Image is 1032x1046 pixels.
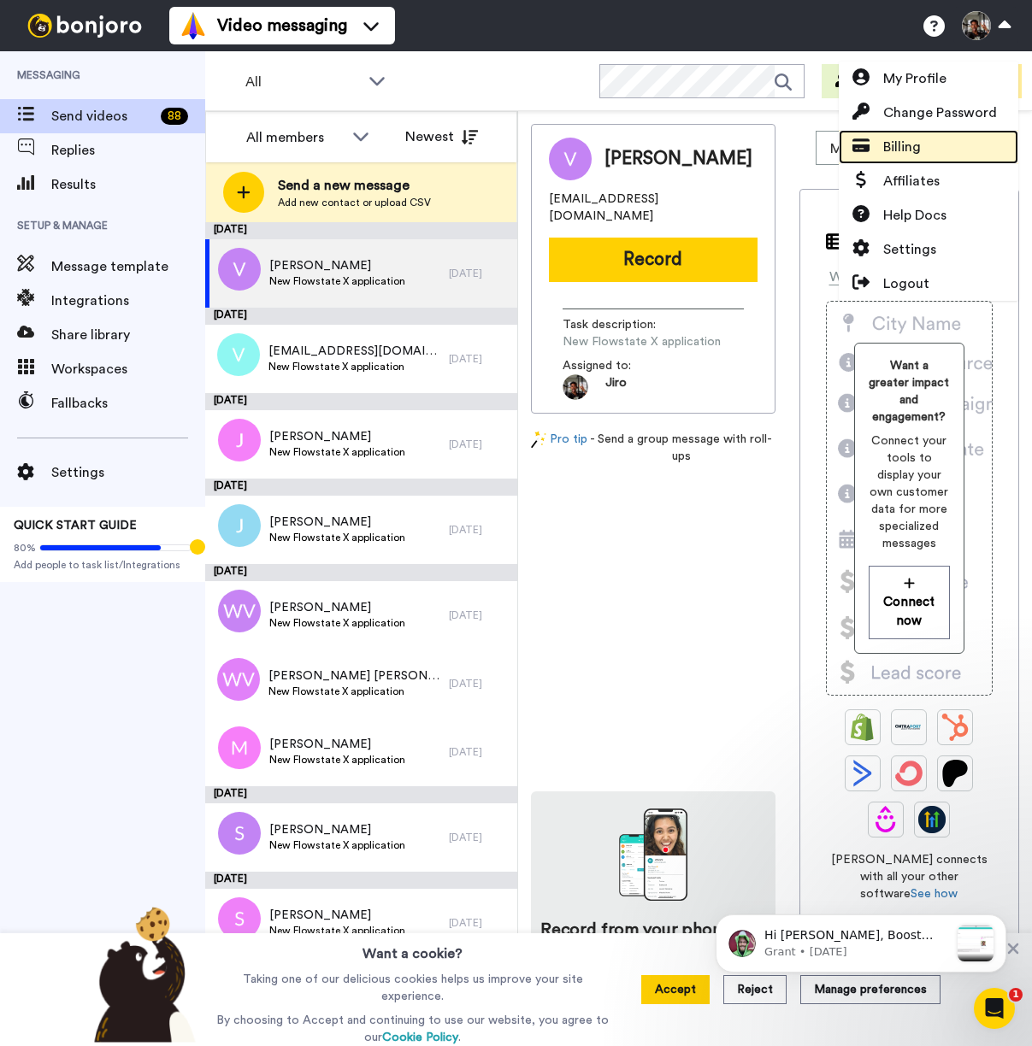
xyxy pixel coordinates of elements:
[605,374,627,400] span: Jiro
[269,274,405,288] span: New Flowstate X application
[14,558,192,572] span: Add people to task list/Integrations
[941,760,969,787] img: Patreon
[51,325,205,345] span: Share library
[830,138,876,159] span: Move
[363,933,463,964] h3: Want a cookie?
[974,988,1015,1029] iframe: Intercom live chat
[180,12,207,39] img: vm-color.svg
[449,745,509,759] div: [DATE]
[269,445,405,459] span: New Flowstate X application
[382,1031,458,1043] a: Cookie Policy
[883,171,940,191] span: Affiliates
[449,677,509,690] div: [DATE]
[883,205,946,226] span: Help Docs
[205,786,517,803] div: [DATE]
[531,431,587,465] a: Pro tip
[641,975,710,1004] button: Accept
[839,164,1018,198] a: Affiliates
[218,248,261,291] img: v.png
[268,667,440,685] span: [PERSON_NAME] [PERSON_NAME]
[212,971,613,1005] p: Taking one of our delicious cookies helps us improve your site experience.
[531,431,775,465] div: - Send a group message with roll-ups
[218,419,261,461] img: 2e8dfc8f-e47b-4ce6-827d-b630d5bcc960.png
[869,357,950,426] span: Want a greater impact and engagement?
[217,14,347,38] span: Video messaging
[218,812,261,855] img: fb14fb66-5531-49fb-87d2-3e58b05de23b.png
[849,714,876,741] img: Shopify
[21,14,149,38] img: bj-logo-header-white.svg
[246,127,344,148] div: All members
[79,906,205,1043] img: bear-with-cookie.png
[218,590,261,632] img: 04d04718-0fb2-4b05-941d-a9ca3857a4c3.png
[839,62,1018,96] a: My Profile
[619,808,687,901] img: download
[872,806,899,833] img: Drip
[829,267,911,287] div: What is this?
[51,291,205,311] span: Integrations
[51,140,205,161] span: Replies
[205,564,517,581] div: [DATE]
[531,431,546,449] img: magic-wand.svg
[268,685,440,698] span: New Flowstate X application
[205,872,517,889] div: [DATE]
[449,608,509,622] div: [DATE]
[269,531,405,544] span: New Flowstate X application
[205,393,517,410] div: [DATE]
[869,566,950,639] button: Connect now
[278,175,431,196] span: Send a new message
[883,239,936,260] span: Settings
[563,316,682,333] span: Task description :
[449,438,509,451] div: [DATE]
[217,658,260,701] img: 77652746-957e-44a1-ada9-f2e0c2894f85.png
[269,753,405,767] span: New Flowstate X application
[218,504,261,547] img: cade937e-b617-406a-857c-b7dc61a4fc77.png
[51,393,205,414] span: Fallbacks
[536,918,770,966] h4: Record from your phone! Try our app [DATE]
[883,273,929,294] span: Logout
[269,514,405,531] span: [PERSON_NAME]
[14,541,36,555] span: 80%
[14,520,137,532] span: QUICK START GUIDE
[269,428,405,445] span: [PERSON_NAME]
[549,191,758,225] span: [EMAIL_ADDRESS][DOMAIN_NAME]
[269,838,405,852] span: New Flowstate X application
[883,137,921,157] span: Billing
[268,360,440,373] span: New Flowstate X application
[1009,988,1023,1002] span: 1
[941,714,969,741] img: Hubspot
[205,479,517,496] div: [DATE]
[205,222,517,239] div: [DATE]
[563,357,682,374] span: Assigned to:
[918,806,946,833] img: GoHighLevel
[51,462,205,483] span: Settings
[563,374,588,400] img: ea3202d9-5747-420c-b343-aa13fed3eff6-1505819920.jpg
[269,907,405,924] span: [PERSON_NAME]
[869,432,950,552] span: Connect your tools to display your own customer data for more specialized messages
[449,831,509,844] div: [DATE]
[218,897,261,940] img: 26076101-d018-4155-b5ca-4326f5508512.png
[826,851,994,902] span: [PERSON_NAME] connects with all your other software
[269,821,405,838] span: [PERSON_NAME]
[839,232,1018,267] a: Settings
[268,343,440,360] span: [EMAIL_ADDRESS][DOMAIN_NAME]
[217,333,260,376] img: 2274bc87-57e2-436f-93f0-bbe153163a2d.png
[549,138,592,180] img: Image of Viktor
[218,726,261,769] img: f237ddae-2a56-4748-8580-805d003a152c.png
[839,96,1018,130] a: Change Password
[604,146,752,172] span: [PERSON_NAME]
[205,308,517,325] div: [DATE]
[269,924,405,937] span: New Flowstate X application
[269,257,405,274] span: [PERSON_NAME]
[51,106,154,126] span: Send videos
[245,72,360,92] span: All
[392,120,491,154] button: Newest
[449,267,509,280] div: [DATE]
[563,333,725,350] span: New Flowstate X application
[51,174,205,195] span: Results
[212,1012,613,1046] p: By choosing to Accept and continuing to use our website, you agree to our .
[895,714,923,741] img: Ontraport
[449,352,509,366] div: [DATE]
